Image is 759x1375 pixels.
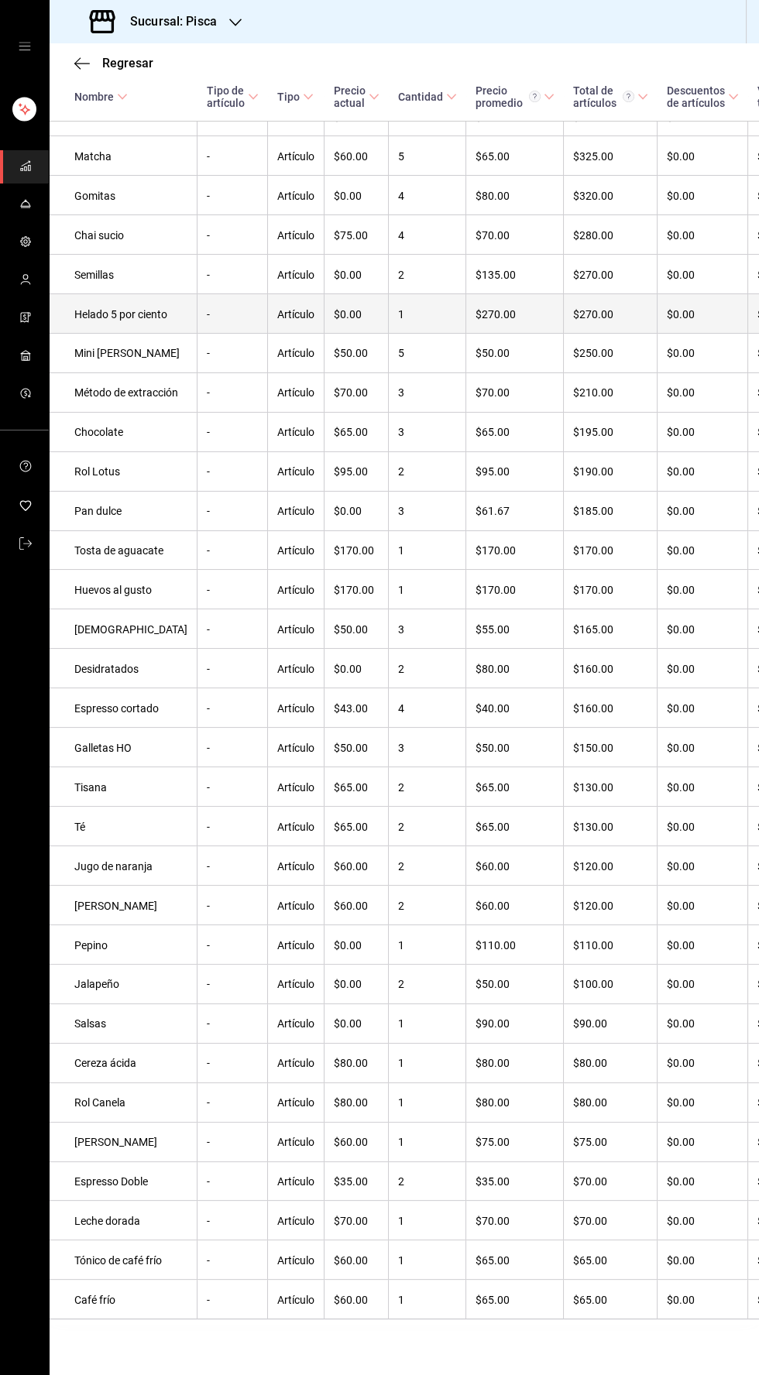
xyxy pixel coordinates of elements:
font: 2 [398,860,404,873]
font: - [207,1215,210,1227]
font: $80.00 [334,1058,368,1070]
font: Espresso cortado [74,702,159,715]
font: $60.00 [334,150,368,163]
font: $270.00 [573,308,613,321]
font: $0.00 [667,308,695,321]
font: $50.00 [334,742,368,754]
font: $50.00 [476,348,510,360]
font: $60.00 [334,900,368,912]
font: Artículo [277,269,314,281]
font: $70.00 [476,387,510,399]
font: Precio promedio [476,84,523,109]
font: $165.00 [573,623,613,636]
font: Artículo [277,1137,314,1149]
svg: El total de artículos considera cambios de precios en los artículos así como costos adicionales p... [623,91,634,103]
font: $0.00 [667,979,695,991]
font: $75.00 [476,1137,510,1149]
font: - [207,702,210,715]
font: $43.00 [334,702,368,715]
span: Total de artículos [573,84,648,109]
font: Cereza ácida [74,1058,136,1070]
font: $95.00 [476,466,510,478]
font: Artículo [277,1215,314,1227]
font: $65.00 [476,427,510,439]
font: Gomitas [74,190,115,202]
font: $65.00 [476,1294,510,1306]
font: 2 [398,900,404,912]
font: $270.00 [573,269,613,281]
font: 3 [398,623,404,636]
font: 3 [398,387,404,399]
font: Leche dorada [74,1215,140,1227]
font: $0.00 [667,742,695,754]
font: $110.00 [573,939,613,952]
font: Helado 5 por ciento [74,308,167,321]
font: $35.00 [334,1175,368,1188]
font: $60.00 [476,900,510,912]
font: $170.00 [573,584,613,596]
font: $60.00 [334,1137,368,1149]
font: Artículo [277,702,314,715]
font: $0.00 [667,1018,695,1030]
font: $0.00 [667,663,695,675]
font: $250.00 [573,348,613,360]
font: $70.00 [476,1215,510,1227]
font: $120.00 [573,860,613,873]
font: - [207,1137,210,1149]
font: $170.00 [476,544,516,557]
font: $65.00 [334,781,368,794]
font: - [207,623,210,636]
font: $50.00 [476,979,510,991]
font: Artículo [277,308,314,321]
font: $150.00 [573,742,613,754]
font: $75.00 [334,229,368,242]
font: $0.00 [667,900,695,912]
font: $0.00 [667,623,695,636]
font: - [207,506,210,518]
font: $55.00 [476,623,510,636]
font: 4 [398,229,404,242]
font: $185.00 [573,506,613,518]
font: $130.00 [573,821,613,833]
font: 1 [398,1215,404,1227]
font: $0.00 [667,150,695,163]
font: $160.00 [573,702,613,715]
font: $80.00 [573,1058,607,1070]
font: $60.00 [334,1254,368,1267]
font: $170.00 [334,584,374,596]
font: $61.67 [476,506,510,518]
font: - [207,150,210,163]
font: - [207,1294,210,1306]
font: $0.00 [334,663,362,675]
font: Artículo [277,1058,314,1070]
font: Sucursal: Pisca [130,14,217,29]
font: $0.00 [334,269,362,281]
font: $0.00 [334,190,362,202]
font: Total de artículos [573,84,616,109]
font: Artículo [277,1018,314,1030]
font: $0.00 [667,190,695,202]
font: Pepino [74,939,108,952]
font: - [207,544,210,557]
font: $210.00 [573,387,613,399]
font: Café frío [74,1294,115,1306]
font: 3 [398,506,404,518]
font: Pan dulce [74,506,122,518]
font: 1 [398,1254,404,1267]
font: - [207,387,210,399]
font: $170.00 [573,544,613,557]
font: - [207,860,210,873]
font: $80.00 [334,1097,368,1109]
font: - [207,466,210,478]
font: Método de extracción [74,387,178,399]
font: Mini [PERSON_NAME] [74,348,180,360]
font: Huevos al gusto [74,584,152,596]
font: Artículo [277,623,314,636]
font: 3 [398,427,404,439]
font: $170.00 [334,544,374,557]
font: 3 [398,742,404,754]
font: $70.00 [573,1215,607,1227]
font: 1 [398,939,404,952]
font: 5 [398,150,404,163]
font: [PERSON_NAME] [74,900,157,912]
